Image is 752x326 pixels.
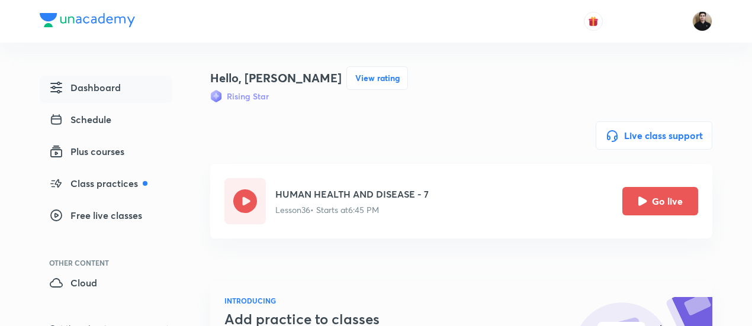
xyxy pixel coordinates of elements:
span: Free live classes [49,208,142,222]
h6: Rising Star [227,90,269,102]
iframe: Help widget launcher [647,280,739,313]
h6: INTRODUCING [224,295,472,306]
span: Dashboard [49,80,121,95]
p: Lesson 36 • Starts at 6:45 PM [275,204,429,216]
img: Company Logo [40,13,135,27]
button: avatar [584,12,603,31]
a: Plus courses [40,140,172,167]
div: Other Content [49,259,172,266]
h4: Hello, [PERSON_NAME] [210,69,342,87]
span: Plus courses [49,144,124,159]
h5: HUMAN HEALTH AND DISEASE - 7 [275,187,429,201]
a: Cloud [40,271,172,298]
span: Class practices [49,176,147,191]
a: Free live classes [40,204,172,231]
button: Go live [622,187,698,215]
img: avatar [588,16,599,27]
a: Schedule [40,108,172,135]
button: Live class support [596,121,712,150]
span: Schedule [49,112,111,127]
span: Cloud [49,276,97,290]
a: Dashboard [40,76,172,103]
img: Badge [210,90,222,102]
a: Class practices [40,172,172,199]
a: Company Logo [40,13,135,30]
img: Maneesh Kumar Sharma [692,11,712,31]
button: View rating [346,66,408,90]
